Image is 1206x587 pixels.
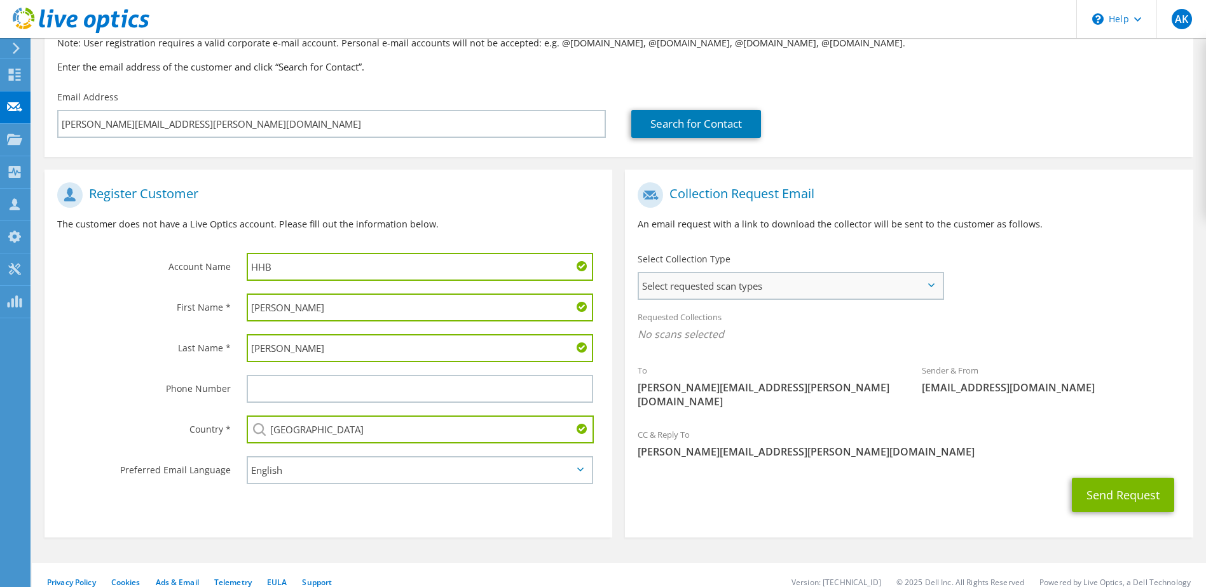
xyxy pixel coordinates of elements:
div: Requested Collections [625,304,1193,351]
span: AK [1172,9,1192,29]
span: No scans selected [638,327,1180,341]
label: First Name * [57,293,231,314]
button: Send Request [1072,478,1174,512]
div: Sender & From [909,357,1193,401]
div: CC & Reply To [625,421,1193,465]
label: Email Address [57,91,118,104]
label: Account Name [57,253,231,273]
label: Country * [57,415,231,436]
label: Last Name * [57,334,231,354]
h3: Enter the email address of the customer and click “Search for Contact”. [57,60,1181,74]
h1: Register Customer [57,182,593,208]
svg: \n [1092,13,1104,25]
span: Select requested scan types [639,273,942,299]
a: Search for Contact [631,110,761,138]
div: To [625,357,909,415]
span: [PERSON_NAME][EMAIL_ADDRESS][PERSON_NAME][DOMAIN_NAME] [638,381,896,408]
label: Select Collection Type [638,253,730,266]
p: An email request with a link to download the collector will be sent to the customer as follows. [638,217,1180,231]
label: Preferred Email Language [57,456,231,476]
p: The customer does not have a Live Optics account. Please fill out the information below. [57,217,600,231]
label: Phone Number [57,375,231,395]
span: [EMAIL_ADDRESS][DOMAIN_NAME] [922,381,1181,395]
p: Note: User registration requires a valid corporate e-mail account. Personal e-mail accounts will ... [57,36,1181,50]
span: [PERSON_NAME][EMAIL_ADDRESS][PERSON_NAME][DOMAIN_NAME] [638,445,1180,459]
h1: Collection Request Email [638,182,1174,208]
